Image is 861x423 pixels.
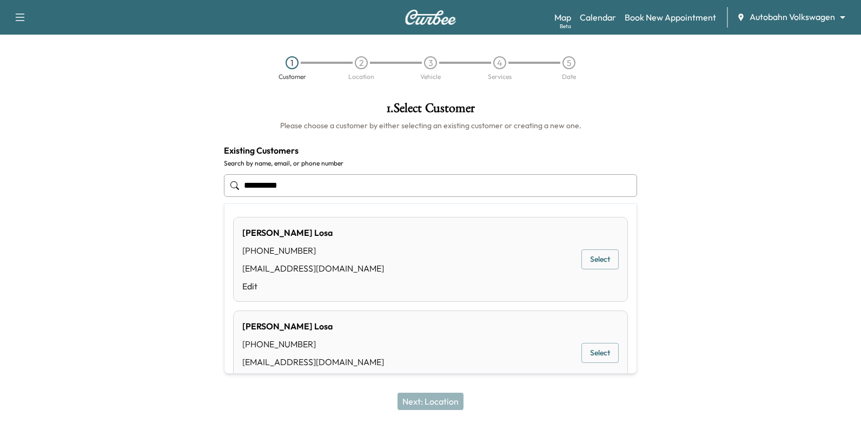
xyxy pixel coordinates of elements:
div: Date [562,74,576,80]
a: Calendar [580,11,616,24]
h4: Existing Customers [224,144,637,157]
div: Vehicle [420,74,441,80]
div: Customer [279,74,306,80]
a: MapBeta [554,11,571,24]
label: Search by name, email, or phone number [224,159,637,168]
div: [PHONE_NUMBER] [242,338,384,351]
div: Location [348,74,374,80]
button: Select [581,343,619,363]
h6: Please choose a customer by either selecting an existing customer or creating a new one. [224,120,637,131]
div: [PHONE_NUMBER] [242,244,384,257]
div: 5 [562,56,575,69]
div: 1 [286,56,299,69]
div: Beta [560,22,571,30]
div: Services [488,74,512,80]
a: Edit [242,280,384,293]
div: 3 [424,56,437,69]
div: [PERSON_NAME] Losa [242,226,384,239]
div: [EMAIL_ADDRESS][DOMAIN_NAME] [242,355,384,368]
div: 4 [493,56,506,69]
span: Autobahn Volkswagen [750,11,835,23]
div: [PERSON_NAME] Losa [242,320,384,333]
img: Curbee Logo [405,10,456,25]
div: 2 [355,56,368,69]
h1: 1 . Select Customer [224,102,637,120]
a: Book New Appointment [625,11,716,24]
div: [EMAIL_ADDRESS][DOMAIN_NAME] [242,262,384,275]
button: Select [581,249,619,269]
